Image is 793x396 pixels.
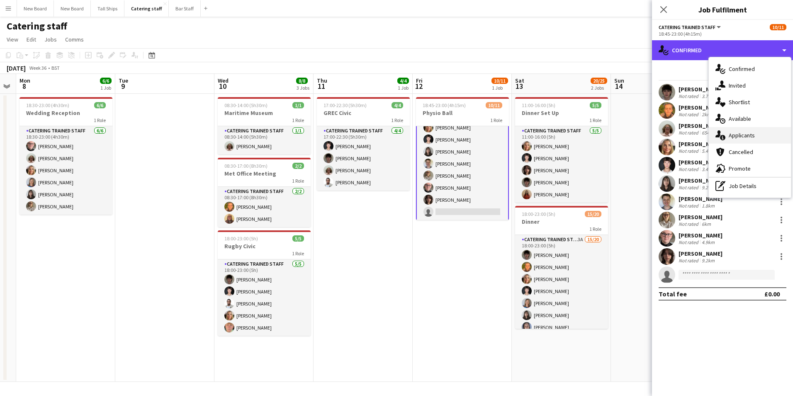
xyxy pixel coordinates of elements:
[700,221,713,227] div: 6km
[613,81,624,91] span: 14
[515,77,524,84] span: Sat
[292,117,304,123] span: 1 Role
[65,36,84,43] span: Comms
[17,0,54,17] button: New Board
[591,78,607,84] span: 20/25
[490,117,502,123] span: 1 Role
[486,102,502,108] span: 10/11
[292,102,304,108] span: 1/1
[492,85,508,91] div: 1 Job
[218,97,311,154] app-job-card: 08:30-14:00 (5h30m)1/1Maritime Museum1 RoleCatering trained staff1/108:30-14:00 (5h30m)[PERSON_NAME]
[515,218,608,225] h3: Dinner
[224,235,258,242] span: 18:00-23:00 (5h)
[652,40,793,60] div: Confirmed
[317,97,410,191] div: 17:00-22:30 (5h30m)4/4GREC Civic1 RoleCatering trained staff4/417:00-22:30 (5h30m)[PERSON_NAME][P...
[652,4,793,15] h3: Job Fulfilment
[292,250,304,257] span: 1 Role
[700,239,716,245] div: 4.9km
[19,109,112,117] h3: Wedding Reception
[591,85,607,91] div: 2 Jobs
[297,85,309,91] div: 3 Jobs
[729,82,746,89] span: Invited
[679,195,722,203] div: [PERSON_NAME]
[218,230,311,336] app-job-card: 18:00-23:00 (5h)5/5Rugby Civic1 RoleCatering trained staff5/518:00-23:00 (5h)[PERSON_NAME][PERSON...
[679,177,722,184] div: [PERSON_NAME]
[589,117,601,123] span: 1 Role
[316,81,327,91] span: 11
[19,77,30,84] span: Mon
[514,81,524,91] span: 13
[218,242,311,250] h3: Rugby Civic
[729,148,753,156] span: Cancelled
[317,109,410,117] h3: GREC Civic
[224,163,268,169] span: 08:30-17:00 (8h30m)
[679,93,700,99] div: Not rated
[100,78,112,84] span: 6/6
[91,0,124,17] button: Tall Ships
[679,184,700,191] div: Not rated
[398,85,409,91] div: 1 Job
[100,85,111,91] div: 1 Job
[700,166,716,172] div: 3.4km
[292,178,304,184] span: 1 Role
[397,78,409,84] span: 4/4
[27,36,36,43] span: Edit
[589,226,601,232] span: 1 Role
[7,20,67,32] h1: Catering staff
[416,97,509,220] app-job-card: 18:45-23:00 (4h15m)10/11Physio Ball1 Role[PERSON_NAME][PERSON_NAME][PERSON_NAME][PERSON_NAME][PER...
[416,77,423,84] span: Fri
[7,64,26,72] div: [DATE]
[26,102,69,108] span: 18:30-23:00 (4h30m)
[522,211,555,217] span: 18:00-23:00 (5h)
[764,290,780,298] div: £0.00
[94,117,106,123] span: 1 Role
[224,102,268,108] span: 08:30-14:00 (5h30m)
[218,259,311,336] app-card-role: Catering trained staff5/518:00-23:00 (5h)[PERSON_NAME][PERSON_NAME][PERSON_NAME][PERSON_NAME][PER...
[679,104,722,111] div: [PERSON_NAME]
[515,97,608,203] div: 11:00-16:00 (5h)5/5Dinner Set Up1 RoleCatering trained staff5/511:00-16:00 (5h)[PERSON_NAME][PERS...
[292,235,304,242] span: 5/5
[700,203,716,209] div: 1.8km
[679,86,722,93] div: [PERSON_NAME]
[700,257,716,264] div: 9.2km
[679,166,700,172] div: Not rated
[44,36,57,43] span: Jobs
[423,102,466,108] span: 18:45-23:00 (4h15m)
[41,34,60,45] a: Jobs
[679,232,722,239] div: [PERSON_NAME]
[679,159,722,166] div: [PERSON_NAME]
[218,109,311,117] h3: Maritime Museum
[515,126,608,203] app-card-role: Catering trained staff5/511:00-16:00 (5h)[PERSON_NAME][PERSON_NAME][PERSON_NAME][PERSON_NAME][PER...
[218,187,311,227] app-card-role: Catering trained staff2/208:30-17:00 (8h30m)[PERSON_NAME][PERSON_NAME]
[19,97,112,215] app-job-card: 18:30-23:00 (4h30m)6/6Wedding Reception1 RoleCatering trained staff6/618:30-23:00 (4h30m)[PERSON_...
[169,0,201,17] button: Bar Staff
[522,102,555,108] span: 11:00-16:00 (5h)
[515,109,608,117] h3: Dinner Set Up
[679,111,700,117] div: Not rated
[54,0,91,17] button: New Board
[62,34,87,45] a: Comms
[729,115,751,122] span: Available
[679,203,700,209] div: Not rated
[218,77,229,84] span: Wed
[491,78,508,84] span: 10/11
[292,163,304,169] span: 2/2
[679,257,700,264] div: Not rated
[94,102,106,108] span: 6/6
[729,165,751,172] span: Promote
[392,102,403,108] span: 4/4
[415,81,423,91] span: 12
[119,77,128,84] span: Tue
[218,126,311,154] app-card-role: Catering trained staff1/108:30-14:00 (5h30m)[PERSON_NAME]
[296,78,308,84] span: 8/8
[729,132,755,139] span: Applicants
[700,93,716,99] div: 3.7km
[770,24,786,30] span: 10/11
[216,81,229,91] span: 10
[218,170,311,177] h3: Met Office Meeting
[317,77,327,84] span: Thu
[515,206,608,329] app-job-card: 18:00-23:00 (5h)15/20Dinner1 RoleCatering trained staff3A15/2018:00-23:00 (5h)[PERSON_NAME][PERSO...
